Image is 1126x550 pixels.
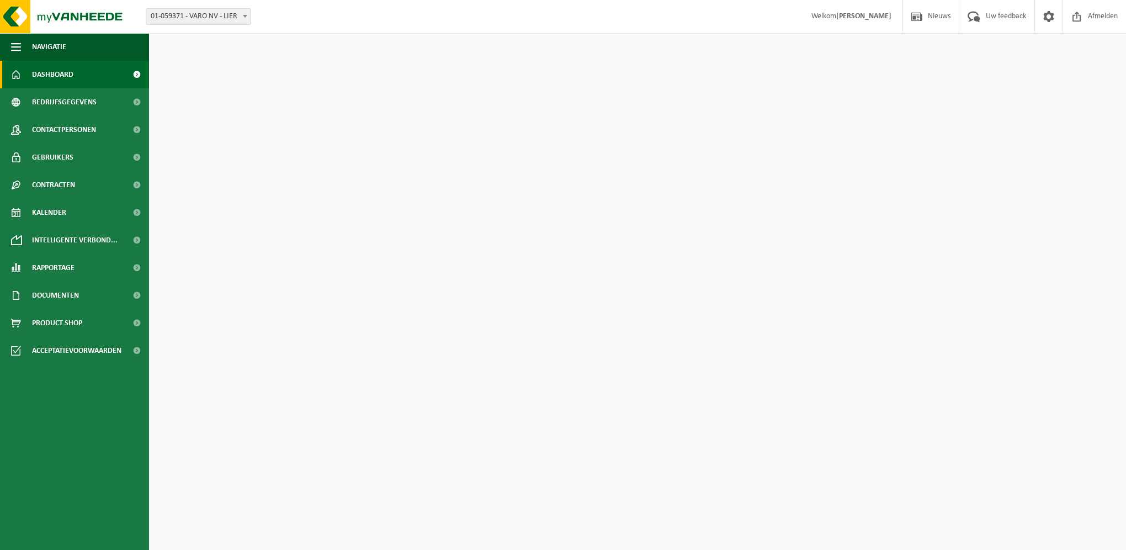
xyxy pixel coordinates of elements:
span: Contracten [32,171,75,199]
span: Bedrijfsgegevens [32,88,97,116]
span: 01-059371 - VARO NV - LIER [146,8,251,25]
span: Navigatie [32,33,66,61]
span: Rapportage [32,254,75,282]
span: Dashboard [32,61,73,88]
span: Kalender [32,199,66,226]
span: Intelligente verbond... [32,226,118,254]
span: Contactpersonen [32,116,96,144]
span: Product Shop [32,309,82,337]
span: Acceptatievoorwaarden [32,337,121,364]
strong: [PERSON_NAME] [836,12,891,20]
span: Documenten [32,282,79,309]
span: 01-059371 - VARO NV - LIER [146,9,251,24]
span: Gebruikers [32,144,73,171]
